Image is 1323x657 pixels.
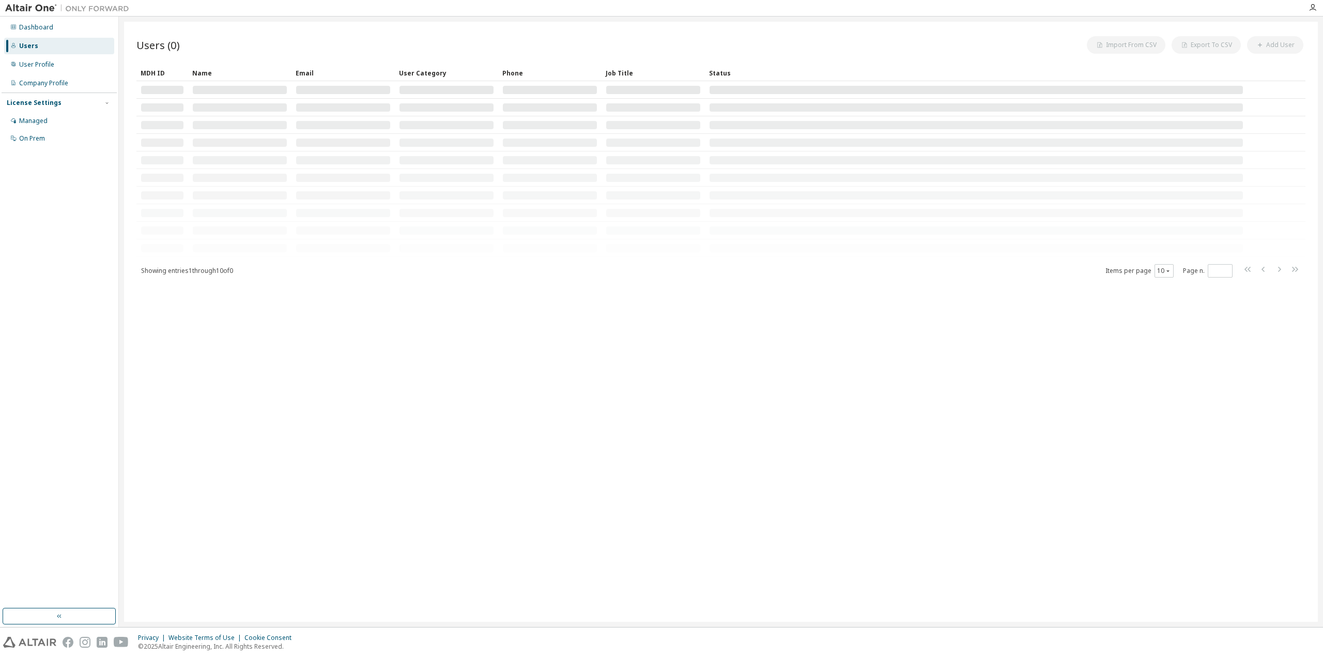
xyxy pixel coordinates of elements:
[141,65,184,81] div: MDH ID
[399,65,494,81] div: User Category
[502,65,597,81] div: Phone
[296,65,391,81] div: Email
[1087,36,1165,54] button: Import From CSV
[606,65,701,81] div: Job Title
[1247,36,1303,54] button: Add User
[136,38,180,52] span: Users (0)
[168,634,244,642] div: Website Terms of Use
[19,42,38,50] div: Users
[244,634,298,642] div: Cookie Consent
[5,3,134,13] img: Altair One
[1172,36,1241,54] button: Export To CSV
[709,65,1243,81] div: Status
[1157,267,1171,275] button: 10
[3,637,56,648] img: altair_logo.svg
[19,23,53,32] div: Dashboard
[80,637,90,648] img: instagram.svg
[19,60,54,69] div: User Profile
[1183,264,1233,278] span: Page n.
[114,637,129,648] img: youtube.svg
[138,634,168,642] div: Privacy
[19,79,68,87] div: Company Profile
[7,99,61,107] div: License Settings
[192,65,287,81] div: Name
[19,117,48,125] div: Managed
[19,134,45,143] div: On Prem
[141,266,233,275] span: Showing entries 1 through 10 of 0
[63,637,73,648] img: facebook.svg
[138,642,298,651] p: © 2025 Altair Engineering, Inc. All Rights Reserved.
[97,637,107,648] img: linkedin.svg
[1105,264,1174,278] span: Items per page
